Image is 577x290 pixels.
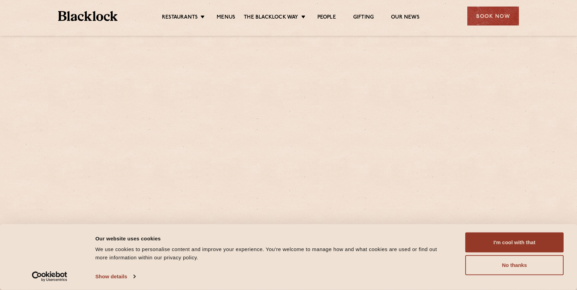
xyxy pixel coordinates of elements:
[353,14,374,22] a: Gifting
[162,14,198,22] a: Restaurants
[58,11,118,21] img: BL_Textured_Logo-footer-cropped.svg
[467,7,519,25] div: Book Now
[244,14,298,22] a: The Blacklock Way
[465,255,564,275] button: No thanks
[95,245,450,262] div: We use cookies to personalise content and improve your experience. You're welcome to manage how a...
[95,271,135,282] a: Show details
[391,14,420,22] a: Our News
[317,14,336,22] a: People
[217,14,235,22] a: Menus
[20,271,80,282] a: Usercentrics Cookiebot - opens in a new window
[95,234,450,242] div: Our website uses cookies
[465,232,564,252] button: I'm cool with that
